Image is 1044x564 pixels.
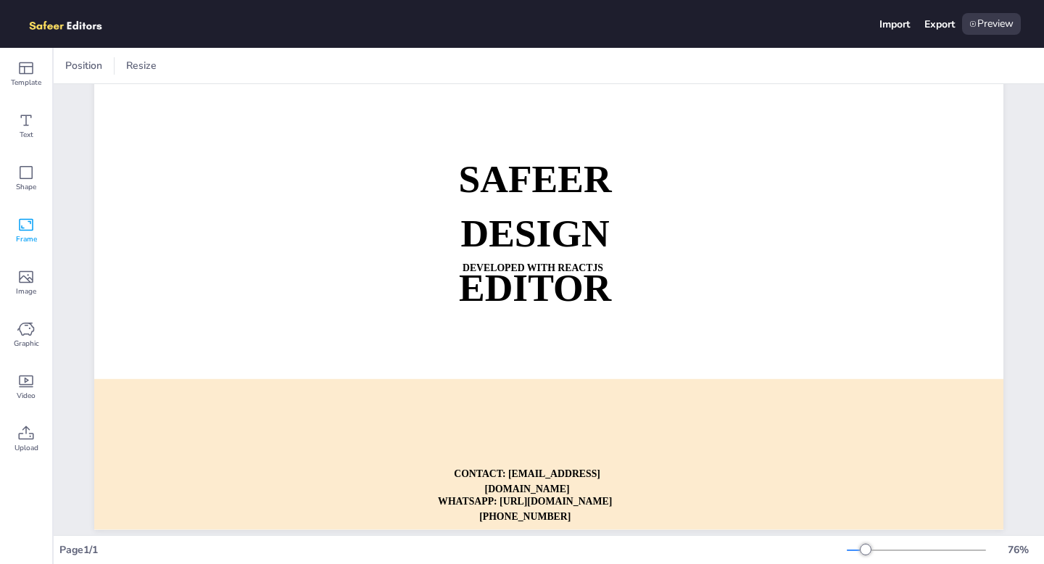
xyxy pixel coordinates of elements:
span: Template [11,77,41,88]
span: Image [16,286,36,297]
img: logo.png [23,13,123,35]
div: Preview [962,13,1021,35]
strong: CONTACT: [EMAIL_ADDRESS][DOMAIN_NAME] [454,468,600,494]
div: Import [879,17,910,31]
span: Text [20,129,33,141]
strong: WHATSAPP: [URL][DOMAIN_NAME][PHONE_NUMBER] [438,496,612,522]
span: Resize [123,59,159,72]
span: Graphic [14,338,39,349]
strong: SAFEER [459,158,612,201]
span: Shape [16,181,36,193]
span: Position [62,59,105,72]
div: Export [924,17,955,31]
div: Page 1 / 1 [59,543,847,557]
span: Frame [16,233,37,245]
div: 76 % [1000,543,1035,557]
span: Video [17,390,36,402]
strong: DEVELOPED WITH REACTJS [463,262,603,273]
strong: DESIGN EDITOR [459,212,611,310]
span: Upload [14,442,38,454]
